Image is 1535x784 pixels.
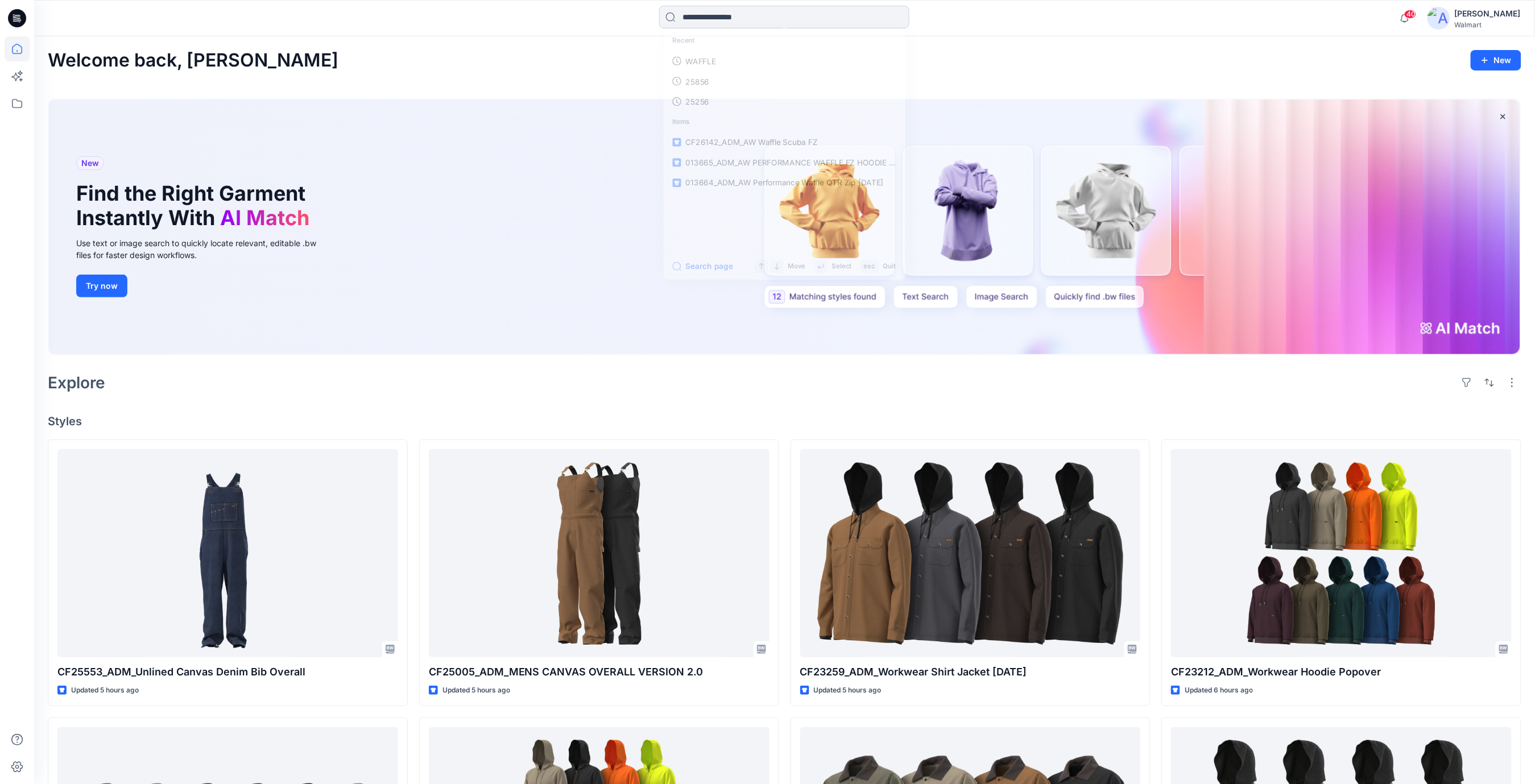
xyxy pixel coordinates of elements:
button: Search page [673,260,733,273]
span: CF26142_ADM_AW Waffle Scuba FZ [686,138,818,147]
p: CF23212_ADM_Workwear Hoodie Popover [1171,664,1512,680]
p: WAFFLE [686,55,716,67]
h4: Styles [48,414,1521,428]
p: Select [832,261,852,272]
p: Items [666,112,904,132]
span: New [81,156,99,170]
a: CF23259_ADM_Workwear Shirt Jacket 05OCT25 [800,449,1141,657]
span: 013664_ADM_AW Performance Waffle QTR Zip [DATE] [686,178,884,187]
img: avatar [1428,7,1450,30]
h2: Welcome back, [PERSON_NAME] [48,50,338,71]
p: Updated 6 hours ago [1185,685,1253,696]
h1: Find the Right Garment Instantly With [76,181,315,230]
a: CF23212_ADM_Workwear Hoodie Popover [1171,449,1512,657]
a: CF25005_ADM_MENS CANVAS OVERALL VERSION 2.0 [429,449,769,657]
a: 25856 [666,71,904,92]
a: 013664_ADM_AW Performance Waffle QTR Zip [DATE] [666,172,904,193]
p: Quit [883,261,896,272]
a: 013665_ADM_AW PERFORMANCE WAFFLE FZ HOODIE [DATE] [666,152,904,173]
span: 013665_ADM_AW PERFORMANCE WAFFLE FZ HOODIE [DATE] [686,157,915,167]
div: Use text or image search to quickly locate relevant, editable .bw files for faster design workflows. [76,237,332,261]
p: Move [788,261,806,272]
p: CF25553_ADM_Unlined Canvas Denim Bib Overall [57,664,398,680]
p: Updated 5 hours ago [71,685,139,696]
button: New [1471,50,1521,70]
p: Updated 5 hours ago [814,685,882,696]
button: Try now [76,275,127,297]
p: esc [864,261,875,272]
span: 40 [1404,10,1417,19]
p: 25256 [686,96,710,107]
div: Walmart [1455,20,1521,29]
p: Recent [666,31,904,51]
span: AI Match [220,205,309,230]
p: CF25005_ADM_MENS CANVAS OVERALL VERSION 2.0 [429,664,769,680]
h2: Explore [48,374,105,392]
a: WAFFLE [666,51,904,71]
p: 25856 [686,76,710,87]
a: CF25553_ADM_Unlined Canvas Denim Bib Overall [57,449,398,657]
p: Updated 5 hours ago [442,685,510,696]
div: [PERSON_NAME] [1455,7,1521,20]
p: CF23259_ADM_Workwear Shirt Jacket [DATE] [800,664,1141,680]
a: CF26142_ADM_AW Waffle Scuba FZ [666,132,904,152]
a: 25256 [666,92,904,112]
